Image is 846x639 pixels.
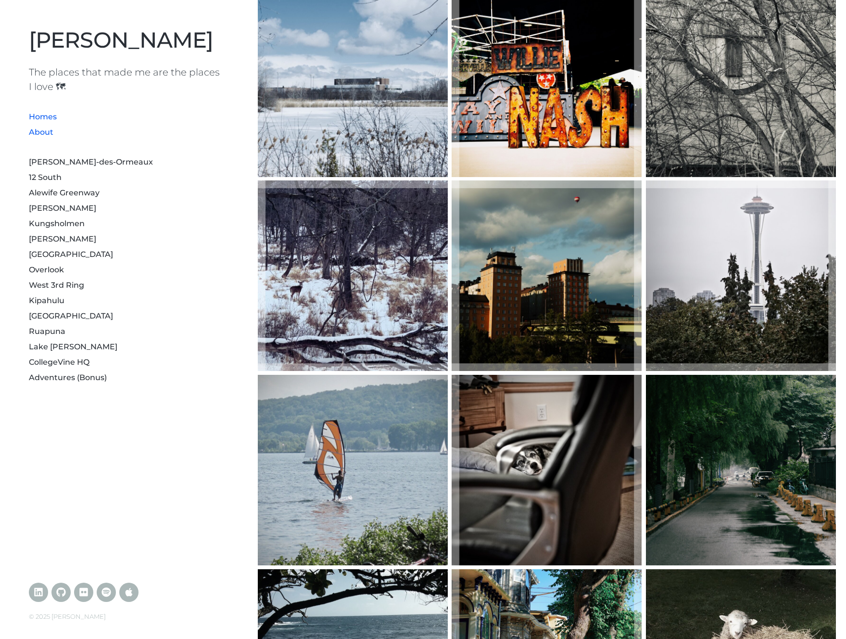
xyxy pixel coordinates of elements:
img: Ithaca [258,375,448,565]
a: West 3rd Ring [29,281,84,290]
a: 12 South [29,173,62,182]
h1: The places that made me are the places I love 🗺 [29,65,225,94]
span: © 2025 [PERSON_NAME] [29,613,106,620]
img: Overlook [452,375,642,565]
a: [PERSON_NAME]-des-Ormeaux [29,157,153,166]
img: West 3rd Ring [646,375,836,565]
a: About [29,128,53,137]
a: [GEOGRAPHIC_DATA] [29,311,113,320]
a: Kungsholmen [29,219,85,228]
a: Overlook [29,265,64,274]
a: [PERSON_NAME] [29,204,96,213]
a: [GEOGRAPHIC_DATA] [29,250,113,259]
a: Homes [29,112,57,121]
img: Queen Anne [646,180,836,371]
img: Kungsholmen [452,180,642,371]
a: Kipahulu [29,296,64,305]
img: Belle Mead [258,180,448,371]
a: Ruapuna [29,327,65,336]
a: Lake [PERSON_NAME] [29,342,117,351]
a: [PERSON_NAME] [29,234,96,243]
a: Alewife Greenway [29,188,100,197]
a: [PERSON_NAME] [29,26,213,53]
a: CollegeVine HQ [29,358,89,367]
a: Adventures (Bonus) [29,373,107,382]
